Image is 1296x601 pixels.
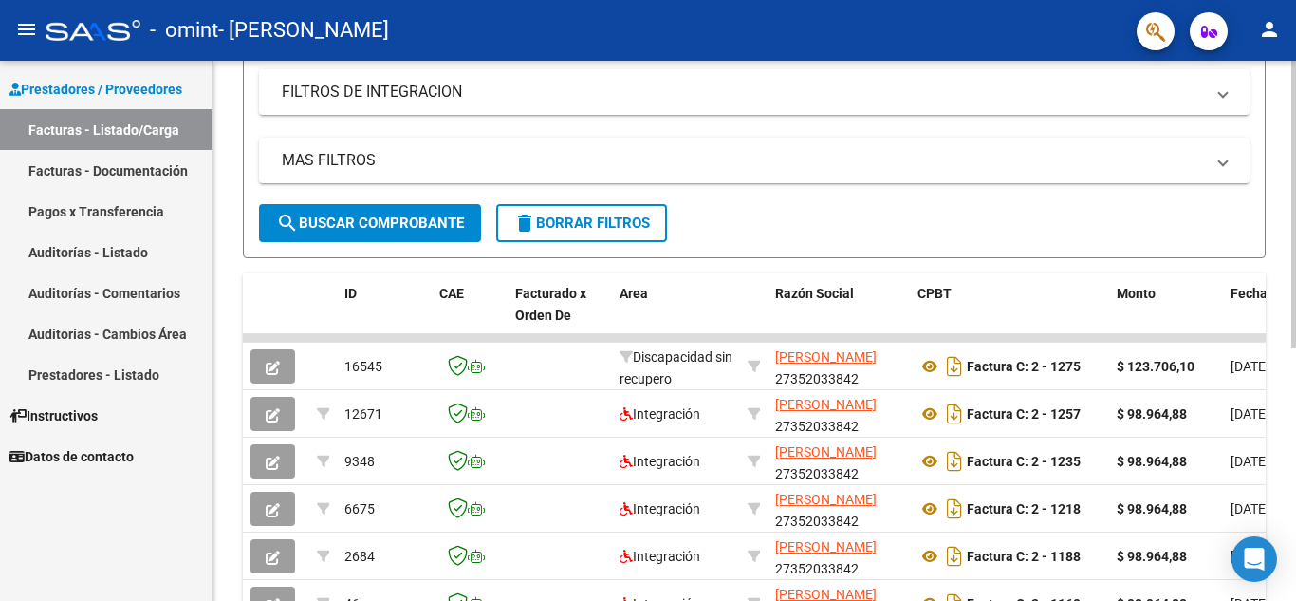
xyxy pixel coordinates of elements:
[15,18,38,41] mat-icon: menu
[775,347,902,386] div: 27352033842
[967,501,1081,516] strong: Factura C: 2 - 1218
[775,444,877,460] span: [PERSON_NAME]
[620,501,700,516] span: Integración
[218,9,389,51] span: - [PERSON_NAME]
[1117,549,1187,564] strong: $ 98.964,88
[344,549,375,564] span: 2684
[942,399,967,429] i: Descargar documento
[515,286,586,323] span: Facturado x Orden De
[775,441,902,481] div: 27352033842
[775,286,854,301] span: Razón Social
[775,397,877,412] span: [PERSON_NAME]
[775,539,877,554] span: [PERSON_NAME]
[1231,501,1269,516] span: [DATE]
[9,446,134,467] span: Datos de contacto
[620,349,732,386] span: Discapacidad sin recupero
[432,273,508,357] datatable-header-cell: CAE
[337,273,432,357] datatable-header-cell: ID
[967,549,1081,564] strong: Factura C: 2 - 1188
[1231,406,1269,422] span: [DATE]
[1258,18,1281,41] mat-icon: person
[620,454,700,469] span: Integración
[942,494,967,524] i: Descargar documento
[282,82,1204,103] mat-panel-title: FILTROS DE INTEGRACION
[344,501,375,516] span: 6675
[910,273,1109,357] datatable-header-cell: CPBT
[9,405,98,426] span: Instructivos
[344,406,382,422] span: 12671
[612,273,740,357] datatable-header-cell: Area
[1117,359,1194,374] strong: $ 123.706,10
[282,150,1204,171] mat-panel-title: MAS FILTROS
[9,79,182,100] span: Prestadores / Proveedores
[1117,501,1187,516] strong: $ 98.964,88
[259,204,481,242] button: Buscar Comprobante
[775,489,902,529] div: 27352033842
[967,359,1081,374] strong: Factura C: 2 - 1275
[620,286,648,301] span: Area
[775,536,902,576] div: 27352033842
[620,549,700,564] span: Integración
[1231,359,1269,374] span: [DATE]
[344,286,357,301] span: ID
[496,204,667,242] button: Borrar Filtros
[775,492,877,507] span: [PERSON_NAME]
[1231,454,1269,469] span: [DATE]
[1231,536,1277,582] div: Open Intercom Messenger
[1231,549,1269,564] span: [DATE]
[967,454,1081,469] strong: Factura C: 2 - 1235
[775,349,877,365] span: [PERSON_NAME]
[1117,454,1187,469] strong: $ 98.964,88
[513,212,536,235] mat-icon: delete
[1117,286,1156,301] span: Monto
[942,351,967,382] i: Descargar documento
[344,359,382,374] span: 16545
[439,286,464,301] span: CAE
[620,406,700,422] span: Integración
[1117,406,1187,422] strong: $ 98.964,88
[967,406,1081,422] strong: Factura C: 2 - 1257
[150,9,218,51] span: - omint
[259,138,1250,183] mat-expansion-panel-header: MAS FILTROS
[513,215,650,232] span: Borrar Filtros
[768,273,910,357] datatable-header-cell: Razón Social
[1109,273,1223,357] datatable-header-cell: Monto
[276,212,299,235] mat-icon: search
[259,69,1250,115] mat-expansion-panel-header: FILTROS DE INTEGRACION
[942,446,967,477] i: Descargar documento
[276,215,464,232] span: Buscar Comprobante
[942,541,967,572] i: Descargar documento
[917,286,952,301] span: CPBT
[508,273,612,357] datatable-header-cell: Facturado x Orden De
[344,454,375,469] span: 9348
[775,394,902,434] div: 27352033842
